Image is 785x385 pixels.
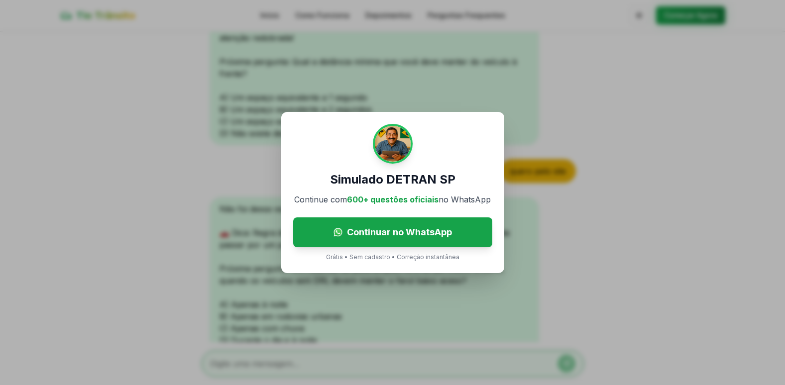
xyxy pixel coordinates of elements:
[326,253,459,261] p: Grátis • Sem cadastro • Correção instantânea
[294,193,491,205] p: Continue com no WhatsApp
[330,172,455,188] h3: Simulado DETRAN SP
[293,217,492,247] a: Continuar no WhatsApp
[347,225,452,239] span: Continuar no WhatsApp
[347,194,439,204] span: 600+ questões oficiais
[373,124,413,164] img: Tio Trânsito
